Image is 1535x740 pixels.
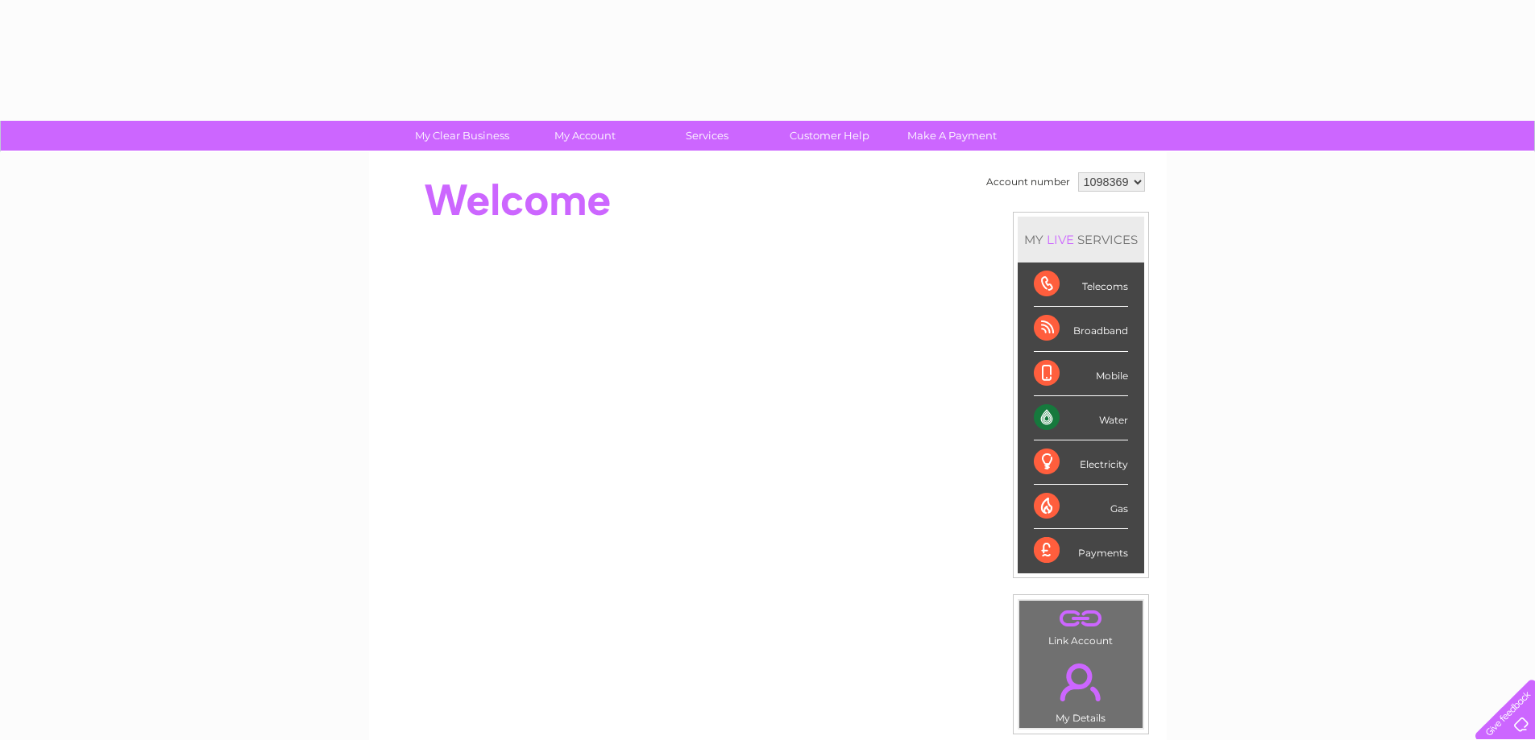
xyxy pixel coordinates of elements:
a: Customer Help [763,121,896,151]
div: Water [1034,396,1128,440]
div: LIVE [1043,232,1077,247]
a: . [1023,605,1139,633]
div: Payments [1034,529,1128,573]
a: My Account [518,121,651,151]
a: Services [641,121,774,151]
td: Link Account [1018,600,1143,651]
div: Mobile [1034,352,1128,396]
td: Account number [982,168,1074,196]
div: Telecoms [1034,263,1128,307]
td: My Details [1018,650,1143,729]
div: Gas [1034,485,1128,529]
a: Make A Payment [886,121,1018,151]
div: Broadband [1034,307,1128,351]
a: . [1023,654,1139,710]
a: My Clear Business [396,121,529,151]
div: Electricity [1034,440,1128,485]
div: MY SERVICES [1018,217,1144,263]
